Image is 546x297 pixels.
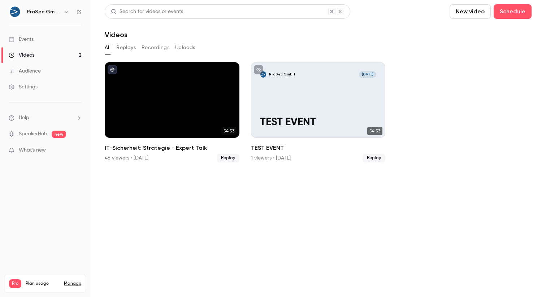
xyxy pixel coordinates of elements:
span: What's new [19,147,46,154]
p: ProSec GmbH [269,72,295,77]
a: Manage [64,281,81,287]
h2: TEST EVENT [251,144,386,152]
span: Help [19,114,29,122]
img: ProSec GmbH [9,6,21,18]
li: IT-Sicherheit: Strategie - Expert Talk [105,62,239,162]
span: Pro [9,279,21,288]
div: Search for videos or events [111,8,183,16]
span: Replay [363,154,385,162]
button: All [105,42,110,53]
button: New video [450,4,491,19]
li: TEST EVENT [251,62,386,162]
span: Replay [217,154,239,162]
button: Recordings [142,42,169,53]
div: Events [9,36,34,43]
span: Plan usage [26,281,60,287]
button: Uploads [175,42,195,53]
a: SpeakerHub [19,130,47,138]
span: 54:53 [367,127,382,135]
button: unpublished [254,65,263,74]
p: TEST EVENT [260,117,376,129]
div: Settings [9,83,38,91]
button: Schedule [494,4,532,19]
button: Replays [116,42,136,53]
img: TEST EVENT [260,71,267,78]
h1: Videos [105,30,127,39]
ul: Videos [105,62,532,162]
span: 54:53 [221,127,237,135]
div: 1 viewers • [DATE] [251,154,291,162]
a: TEST EVENTProSec GmbH[DATE]TEST EVENT54:53TEST EVENT1 viewers • [DATE]Replay [251,62,386,162]
h2: IT-Sicherheit: Strategie - Expert Talk [105,144,239,152]
div: 46 viewers • [DATE] [105,154,148,162]
button: published [108,65,117,74]
h6: ProSec GmbH [27,8,61,16]
span: [DATE] [359,71,376,78]
div: Videos [9,52,34,59]
span: new [52,131,66,138]
li: help-dropdown-opener [9,114,82,122]
div: Audience [9,67,41,75]
section: Videos [105,4,532,293]
a: 54:53IT-Sicherheit: Strategie - Expert Talk46 viewers • [DATE]Replay [105,62,239,162]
